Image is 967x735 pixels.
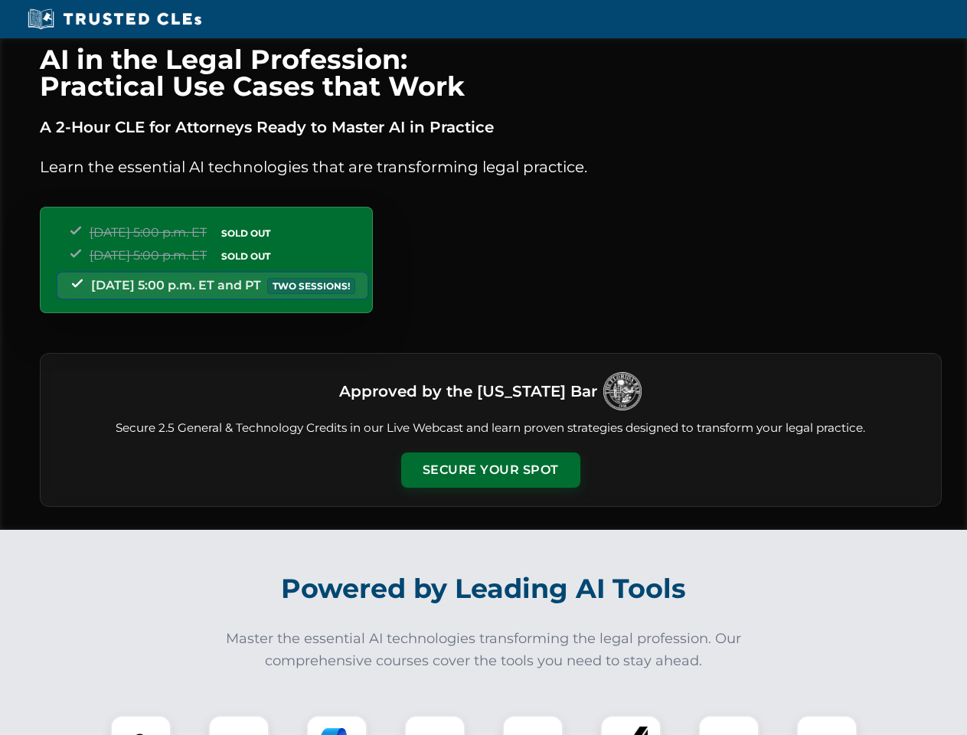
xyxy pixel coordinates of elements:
img: Logo [603,372,642,410]
h2: Powered by Leading AI Tools [60,562,908,616]
h3: Approved by the [US_STATE] Bar [339,377,597,405]
h1: AI in the Legal Profession: Practical Use Cases that Work [40,46,942,100]
span: [DATE] 5:00 p.m. ET [90,248,207,263]
span: SOLD OUT [216,225,276,241]
button: Secure Your Spot [401,452,580,488]
span: [DATE] 5:00 p.m. ET [90,225,207,240]
p: Master the essential AI technologies transforming the legal profession. Our comprehensive courses... [216,628,752,672]
p: A 2-Hour CLE for Attorneys Ready to Master AI in Practice [40,115,942,139]
img: Trusted CLEs [23,8,206,31]
p: Secure 2.5 General & Technology Credits in our Live Webcast and learn proven strategies designed ... [59,420,923,437]
span: SOLD OUT [216,248,276,264]
p: Learn the essential AI technologies that are transforming legal practice. [40,155,942,179]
